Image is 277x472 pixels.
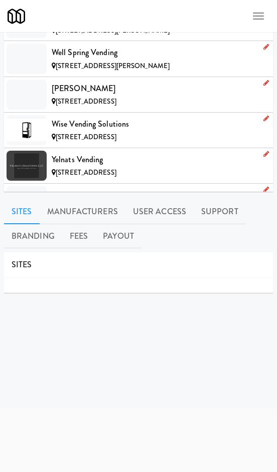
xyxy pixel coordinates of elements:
span: [STREET_ADDRESS][PERSON_NAME] [56,26,170,35]
span: [STREET_ADDRESS] [56,168,116,177]
div: Well Spring Vending [52,45,265,60]
li: Wise Vending Solutions[STREET_ADDRESS] [4,113,273,148]
a: Manufacturers [40,199,125,224]
img: Micromart [8,8,25,25]
a: Sites [4,199,40,224]
li: [PERSON_NAME][STREET_ADDRESS] [4,77,273,113]
li: Well Spring Vending[STREET_ADDRESS][PERSON_NAME] [4,41,273,77]
a: Payout [95,224,142,249]
div: Yelnats Vending [52,152,265,167]
div: Wise Vending Solutions [52,117,265,132]
li: ZenShelf[STREET_ADDRESS] [4,184,273,219]
a: Branding [4,224,62,249]
div: [PERSON_NAME] [52,81,265,96]
span: [STREET_ADDRESS][PERSON_NAME] [56,61,170,71]
div: ZenShelf [52,188,265,203]
a: Support [194,199,246,224]
a: Fees [62,224,95,249]
span: SITES [12,259,32,270]
span: [STREET_ADDRESS] [56,132,116,142]
span: [STREET_ADDRESS] [56,97,116,106]
li: Yelnats Vending[STREET_ADDRESS] [4,148,273,184]
a: User Access [125,199,194,224]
